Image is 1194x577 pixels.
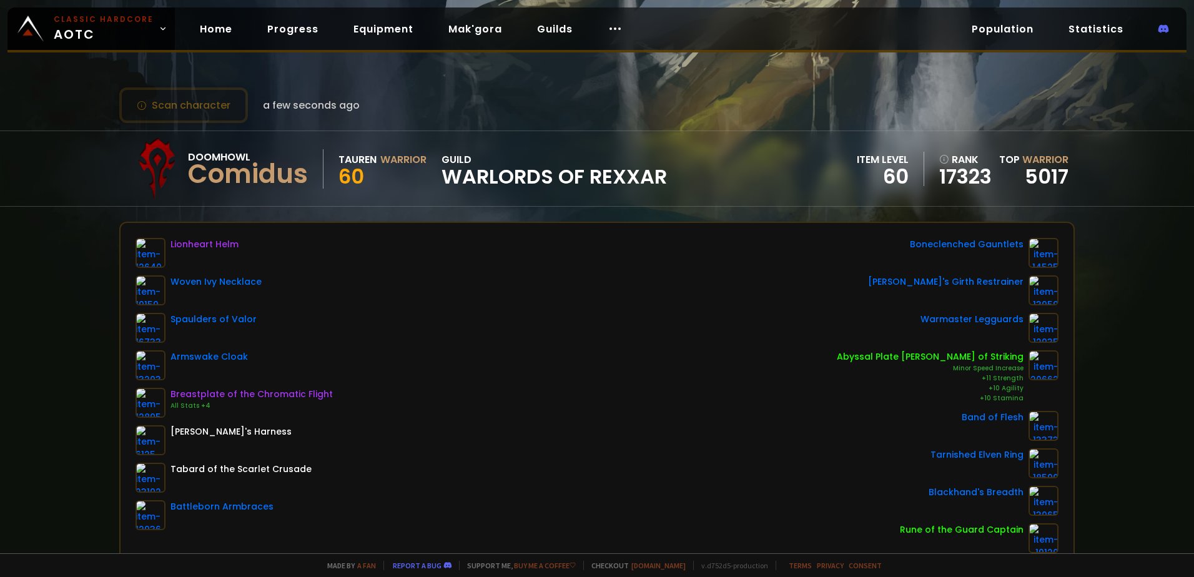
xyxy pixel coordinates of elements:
[939,167,992,186] a: 17323
[962,411,1024,424] div: Band of Flesh
[380,152,427,167] div: Warrior
[849,561,882,570] a: Consent
[929,486,1024,499] div: Blackhand's Breadth
[170,500,274,513] div: Battleborn Armbraces
[257,16,328,42] a: Progress
[1029,486,1058,516] img: item-13965
[136,313,165,343] img: item-16733
[188,165,308,184] div: Comidus
[817,561,844,570] a: Privacy
[136,238,165,268] img: item-12640
[54,14,154,25] small: Classic Hardcore
[170,238,239,251] div: Lionheart Helm
[1058,16,1133,42] a: Statistics
[837,350,1024,363] div: Abyssal Plate [PERSON_NAME] of Striking
[930,448,1024,461] div: Tarnished Elven Ring
[170,463,312,476] div: Tabard of the Scarlet Crusade
[170,350,248,363] div: Armswake Cloak
[527,16,583,42] a: Guilds
[263,97,360,113] span: a few seconds ago
[837,373,1024,383] div: +11 Strength
[789,561,812,570] a: Terms
[442,167,667,186] span: Warlords of Rexxar
[583,561,686,570] span: Checkout
[54,14,154,44] span: AOTC
[693,561,768,570] span: v. d752d5 - production
[320,561,376,570] span: Made by
[1029,275,1058,305] img: item-13959
[7,7,175,50] a: Classic HardcoreAOTC
[188,149,308,165] div: Doomhowl
[136,425,165,455] img: item-6125
[136,350,165,380] img: item-13203
[343,16,423,42] a: Equipment
[910,238,1024,251] div: Boneclenched Gauntlets
[1029,523,1058,553] img: item-19120
[1029,313,1058,343] img: item-12935
[136,463,165,493] img: item-23192
[868,275,1024,288] div: [PERSON_NAME]'s Girth Restrainer
[1029,350,1058,380] img: item-20662
[920,313,1024,326] div: Warmaster Legguards
[631,561,686,570] a: [DOMAIN_NAME]
[170,313,257,326] div: Spaulders of Valor
[170,425,292,438] div: [PERSON_NAME]'s Harness
[442,152,667,186] div: guild
[170,388,333,401] div: Breastplate of the Chromatic Flight
[837,363,1024,373] div: Minor Speed Increase
[136,500,165,530] img: item-12936
[999,152,1068,167] div: Top
[514,561,576,570] a: Buy me a coffee
[438,16,512,42] a: Mak'gora
[136,388,165,418] img: item-12895
[170,275,262,288] div: Woven Ivy Necklace
[1029,448,1058,478] img: item-18500
[1022,152,1068,167] span: Warrior
[939,152,992,167] div: rank
[393,561,442,570] a: Report a bug
[338,152,377,167] div: Tauren
[1029,411,1058,441] img: item-13373
[857,167,909,186] div: 60
[962,16,1044,42] a: Population
[170,401,333,411] div: All Stats +4
[1025,162,1068,190] a: 5017
[357,561,376,570] a: a fan
[338,162,364,190] span: 60
[1029,238,1058,268] img: item-14525
[900,523,1024,536] div: Rune of the Guard Captain
[857,152,909,167] div: item level
[119,87,248,123] button: Scan character
[190,16,242,42] a: Home
[837,383,1024,393] div: +10 Agility
[837,393,1024,403] div: +10 Stamina
[459,561,576,570] span: Support me,
[136,275,165,305] img: item-19159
